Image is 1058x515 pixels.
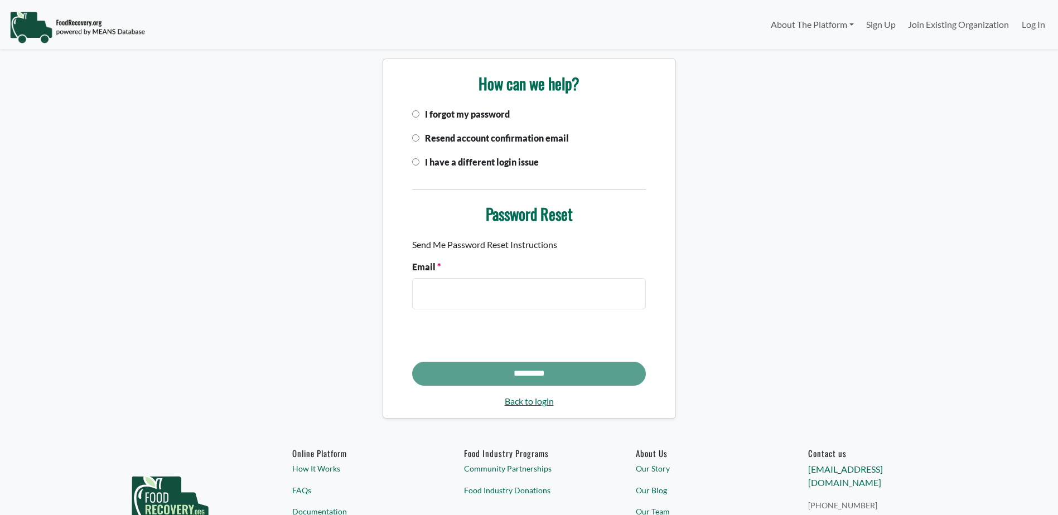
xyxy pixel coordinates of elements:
[636,448,766,458] a: About Us
[292,484,422,496] a: FAQs
[292,448,422,458] h6: Online Platform
[902,13,1015,36] a: Join Existing Organization
[636,484,766,496] a: Our Blog
[405,108,652,132] div: I forgot my password
[412,205,645,224] h3: Password Reset
[405,132,652,156] div: Resend account confirmation email
[412,395,645,408] a: Back to login
[764,13,859,36] a: About The Platform
[636,463,766,474] a: Our Story
[9,11,145,44] img: NavigationLogo_FoodRecovery-91c16205cd0af1ed486a0f1a7774a6544ea792ac00100771e7dd3ec7c0e58e41.png
[292,463,422,474] a: How It Works
[412,318,582,362] iframe: reCAPTCHA
[464,463,594,474] a: Community Partnerships
[808,448,938,458] h6: Contact us
[860,13,902,36] a: Sign Up
[412,238,645,251] p: Send Me Password Reset Instructions
[464,484,594,496] a: Food Industry Donations
[405,156,652,179] div: I have a different login issue
[808,499,938,511] a: [PHONE_NUMBER]
[1016,13,1051,36] a: Log In
[808,464,883,488] a: [EMAIL_ADDRESS][DOMAIN_NAME]
[464,448,594,458] h6: Food Industry Programs
[412,260,441,274] label: Email
[412,74,645,93] h3: How can we help?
